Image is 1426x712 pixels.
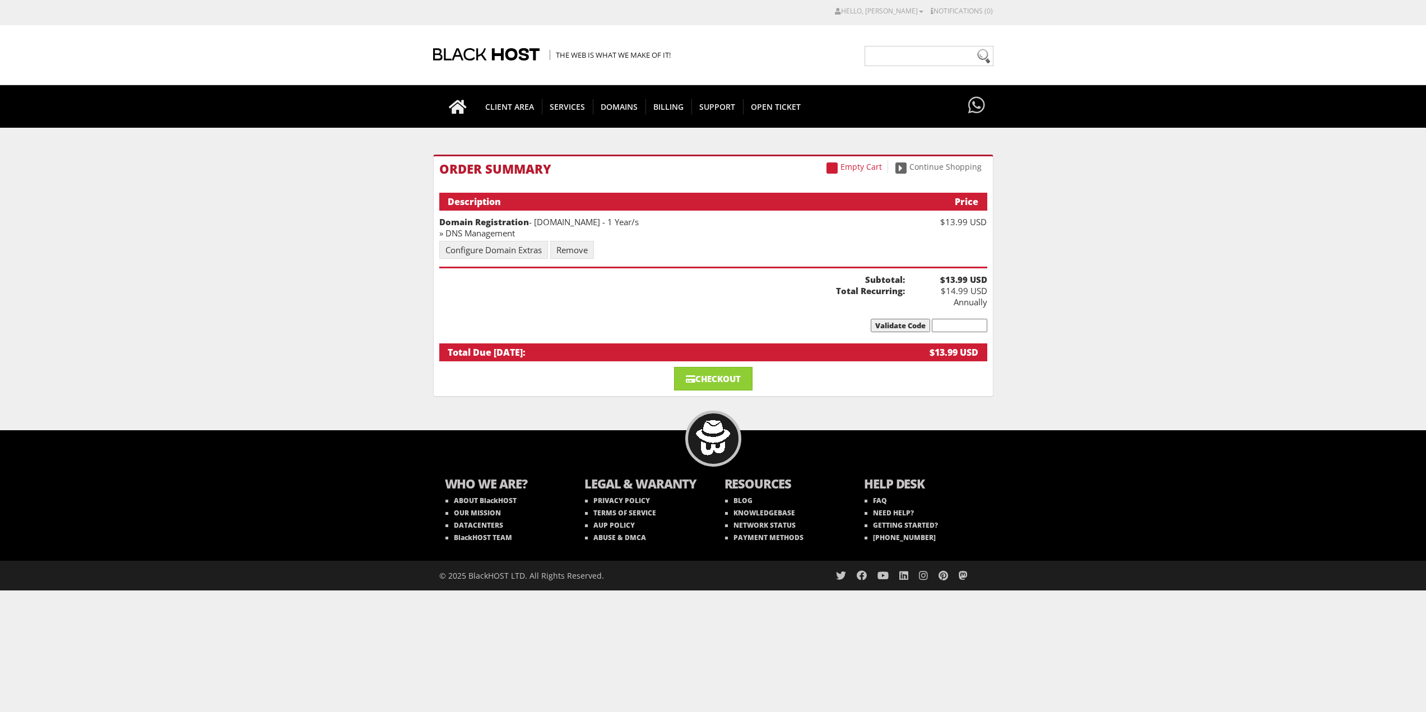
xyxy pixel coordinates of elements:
a: Open Ticket [743,85,809,128]
img: BlackHOST mascont, Blacky. [695,420,731,455]
a: ABOUT BlackHOST [445,496,517,505]
span: Billing [645,99,692,114]
input: Need help? [865,46,993,66]
a: Configure Domain Extras [439,241,548,259]
a: Checkout [674,367,753,390]
a: OUR MISSION [445,508,501,518]
a: NETWORK STATUS [725,520,796,530]
a: TERMS OF SERVICE [585,508,656,518]
a: Hello, [PERSON_NAME] [835,6,923,16]
a: Continue Shopping [890,160,987,173]
b: WHO WE ARE? [445,475,563,495]
a: Notifications (0) [931,6,993,16]
span: Support [691,99,744,114]
a: BLOG [725,496,753,505]
a: GETTING STARTED? [865,520,938,530]
span: Domains [593,99,646,114]
div: Total Due [DATE]: [448,346,899,359]
div: - [DOMAIN_NAME] - 1 Year/s » DNS Management [439,216,905,239]
a: BlackHOST TEAM [445,533,512,542]
div: $14.99 USD Annually [905,274,987,308]
b: Total Recurring: [439,285,905,296]
span: The Web is what we make of it! [550,50,671,60]
a: NEED HELP? [865,508,914,518]
h1: Order Summary [439,162,987,175]
b: $13.99 USD [905,274,987,285]
div: © 2025 BlackHOST LTD. All Rights Reserved. [439,561,708,590]
a: Go to homepage [438,85,478,128]
span: CLIENT AREA [477,99,542,114]
a: Domains [593,85,646,128]
a: KNOWLEDGEBASE [725,508,795,518]
strong: Domain Registration [439,216,529,227]
b: HELP DESK [864,475,982,495]
div: Price [899,196,978,208]
a: PRIVACY POLICY [585,496,650,505]
a: CLIENT AREA [477,85,542,128]
a: PAYMENT METHODS [725,533,803,542]
a: Billing [645,85,692,128]
b: Subtotal: [439,274,905,285]
a: Remove [550,241,594,259]
b: RESOURCES [724,475,842,495]
input: Validate Code [871,319,930,332]
a: SERVICES [542,85,593,128]
div: Description [448,196,899,208]
a: DATACENTERS [445,520,503,530]
a: Have questions? [965,85,988,127]
a: Empty Cart [821,160,888,173]
a: AUP POLICY [585,520,635,530]
span: Open Ticket [743,99,809,114]
b: LEGAL & WARANTY [584,475,702,495]
a: Support [691,85,744,128]
a: FAQ [865,496,887,505]
a: [PHONE_NUMBER] [865,533,936,542]
div: $13.99 USD [905,216,987,227]
a: ABUSE & DMCA [585,533,646,542]
div: $13.99 USD [899,346,978,359]
span: SERVICES [542,99,593,114]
